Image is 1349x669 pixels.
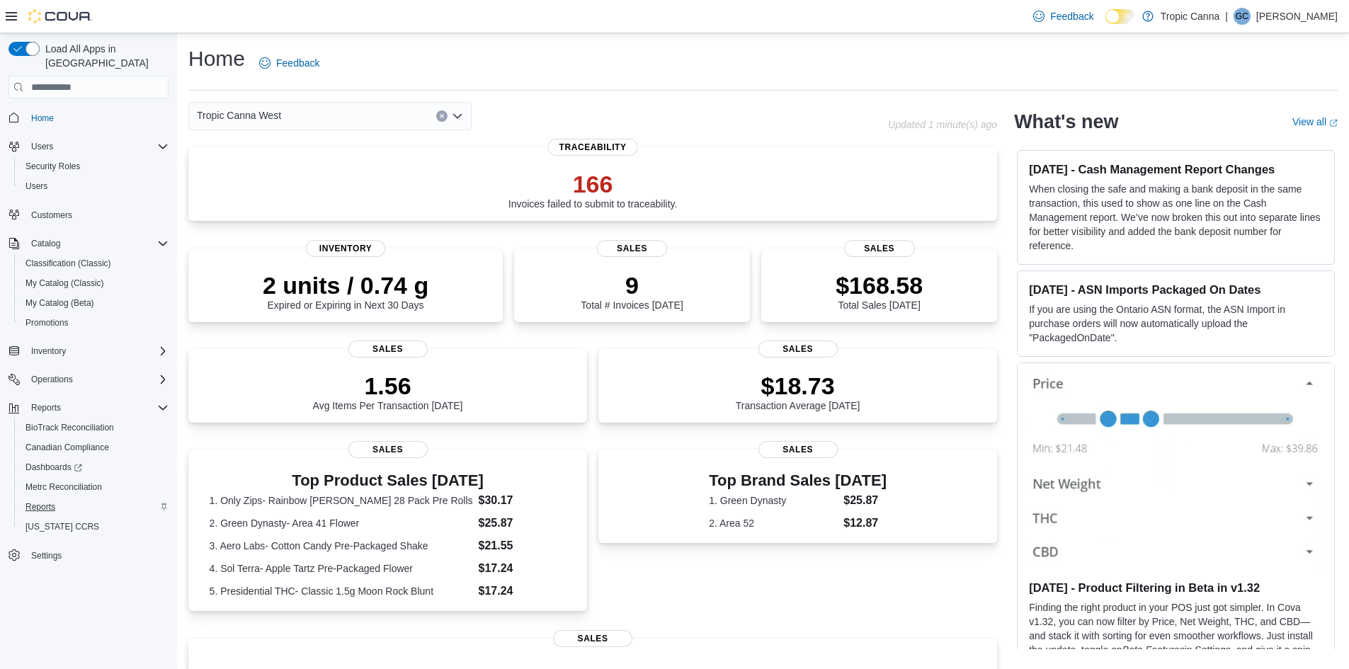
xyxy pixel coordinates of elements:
[3,370,174,389] button: Operations
[25,501,55,513] span: Reports
[548,139,638,156] span: Traceability
[1029,182,1323,253] p: When closing the safe and making a bank deposit in the same transaction, this used to show as one...
[479,583,567,600] dd: $17.24
[20,275,110,292] a: My Catalog (Classic)
[25,235,169,252] span: Catalog
[210,493,473,508] dt: 1. Only Zips- Rainbow [PERSON_NAME] 28 Pack Pre Rolls
[25,422,114,433] span: BioTrack Reconciliation
[8,101,169,602] nav: Complex example
[25,547,169,564] span: Settings
[25,399,169,416] span: Reports
[14,176,174,196] button: Users
[1014,110,1118,133] h2: What's new
[888,119,997,130] p: Updated 1 minute(s) ago
[20,459,169,476] span: Dashboards
[581,271,683,311] div: Total # Invoices [DATE]
[758,441,838,458] span: Sales
[20,295,100,311] a: My Catalog (Beta)
[20,295,169,311] span: My Catalog (Beta)
[436,110,448,122] button: Clear input
[25,206,169,224] span: Customers
[20,419,120,436] a: BioTrack Reconciliation
[20,518,169,535] span: Washington CCRS
[20,439,169,456] span: Canadian Compliance
[14,497,174,517] button: Reports
[479,537,567,554] dd: $21.55
[25,108,169,126] span: Home
[348,441,428,458] span: Sales
[736,372,860,411] div: Transaction Average [DATE]
[25,343,169,360] span: Inventory
[709,472,887,489] h3: Top Brand Sales [DATE]
[25,399,67,416] button: Reports
[25,297,94,309] span: My Catalog (Beta)
[20,255,117,272] a: Classification (Classic)
[313,372,463,411] div: Avg Items Per Transaction [DATE]
[20,178,53,195] a: Users
[276,56,319,70] span: Feedback
[452,110,463,122] button: Open list of options
[31,113,54,124] span: Home
[25,110,59,127] a: Home
[1029,581,1323,595] h3: [DATE] - Product Filtering in Beta in v1.32
[1029,162,1323,176] h3: [DATE] - Cash Management Report Changes
[3,205,174,225] button: Customers
[210,472,567,489] h3: Top Product Sales [DATE]
[25,317,69,328] span: Promotions
[25,207,78,224] a: Customers
[31,402,61,413] span: Reports
[20,479,108,496] a: Metrc Reconciliation
[3,341,174,361] button: Inventory
[1292,116,1338,127] a: View allExternal link
[508,170,678,210] div: Invoices failed to submit to traceability.
[31,210,72,221] span: Customers
[25,161,80,172] span: Security Roles
[553,630,632,647] span: Sales
[31,550,62,561] span: Settings
[1029,302,1323,345] p: If you are using the Ontario ASN format, the ASN Import in purchase orders will now automatically...
[3,137,174,156] button: Users
[479,492,567,509] dd: $30.17
[14,156,174,176] button: Security Roles
[313,372,463,400] p: 1.56
[709,493,838,508] dt: 1. Green Dynasty
[14,273,174,293] button: My Catalog (Classic)
[1329,119,1338,127] svg: External link
[306,240,385,257] span: Inventory
[3,234,174,253] button: Catalog
[210,584,473,598] dt: 5. Presidential THC- Classic 1.5g Moon Rock Blunt
[836,271,923,311] div: Total Sales [DATE]
[25,235,66,252] button: Catalog
[25,371,169,388] span: Operations
[25,278,104,289] span: My Catalog (Classic)
[1122,644,1185,656] em: Beta Features
[25,371,79,388] button: Operations
[40,42,169,70] span: Load All Apps in [GEOGRAPHIC_DATA]
[20,498,61,515] a: Reports
[348,341,428,358] span: Sales
[843,515,887,532] dd: $12.87
[25,481,102,493] span: Metrc Reconciliation
[836,271,923,299] p: $168.58
[14,457,174,477] a: Dashboards
[210,539,473,553] dt: 3. Aero Labs- Cotton Candy Pre-Packaged Shake
[709,516,838,530] dt: 2. Area 52
[25,181,47,192] span: Users
[20,275,169,292] span: My Catalog (Classic)
[25,343,72,360] button: Inventory
[20,314,169,331] span: Promotions
[20,419,169,436] span: BioTrack Reconciliation
[1050,9,1093,23] span: Feedback
[843,492,887,509] dd: $25.87
[20,314,74,331] a: Promotions
[581,271,683,299] p: 9
[14,313,174,333] button: Promotions
[758,341,838,358] span: Sales
[25,442,109,453] span: Canadian Compliance
[597,240,668,257] span: Sales
[31,238,60,249] span: Catalog
[197,107,281,124] span: Tropic Canna West
[20,178,169,195] span: Users
[25,462,82,473] span: Dashboards
[25,138,169,155] span: Users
